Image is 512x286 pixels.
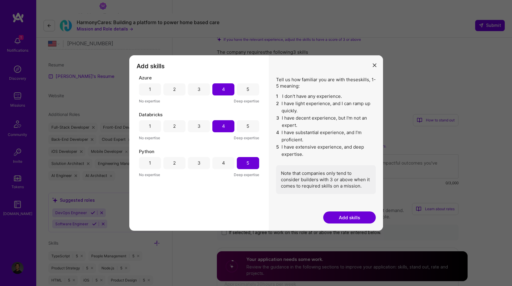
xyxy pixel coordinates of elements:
div: 2 [173,86,176,92]
span: Deep expertise [234,98,259,104]
span: 3 [276,114,279,129]
span: No expertise [139,98,160,104]
span: No expertise [139,172,160,178]
li: I have extensive experience, and deep expertise. [276,143,376,158]
span: No expertise [139,135,160,141]
div: 5 [246,160,249,166]
div: 3 [198,86,201,92]
h3: Add skills [137,63,262,70]
li: I don't have any experience. [276,93,376,100]
div: 1 [149,123,151,129]
div: 4 [222,123,225,129]
span: Deep expertise [234,172,259,178]
li: I have substantial experience, and I’m proficient. [276,129,376,143]
div: 2 [173,123,176,129]
li: I have decent experience, but I'm not an expert. [276,114,376,129]
li: I have light experience, and I can ramp up quickly. [276,100,376,114]
span: 1 [276,93,280,100]
span: Python [139,148,154,155]
div: 5 [246,86,249,92]
span: 2 [276,100,279,114]
i: icon Close [373,63,376,67]
span: Databricks [139,111,163,118]
span: 4 [276,129,279,143]
span: 5 [276,143,279,158]
div: 2 [173,160,176,166]
div: 4 [222,160,225,166]
div: 5 [246,123,249,129]
div: modal [129,55,383,231]
div: 1 [149,160,151,166]
div: 3 [198,160,201,166]
span: Azure [139,75,152,81]
button: Add skills [323,211,376,223]
div: 3 [198,123,201,129]
span: Deep expertise [234,135,259,141]
div: Tell us how familiar you are with these skills , 1-5 meaning: [276,76,376,194]
div: 1 [149,86,151,92]
div: Note that companies only tend to consider builders with 3 or above when it comes to required skil... [276,165,376,194]
div: 4 [222,86,225,92]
